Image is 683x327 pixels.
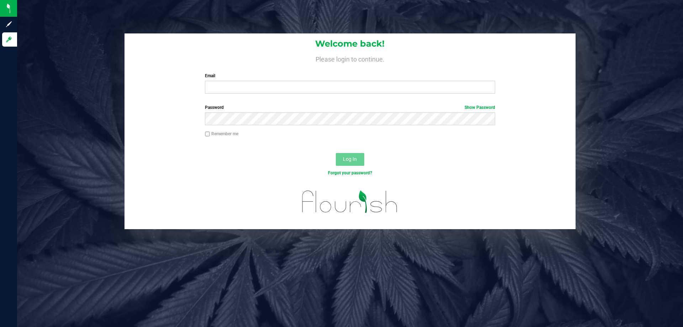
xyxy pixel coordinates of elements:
[205,73,495,79] label: Email
[125,54,576,63] h4: Please login to continue.
[205,131,238,137] label: Remember me
[205,105,224,110] span: Password
[343,156,357,162] span: Log In
[336,153,364,166] button: Log In
[5,21,12,28] inline-svg: Sign up
[293,184,406,220] img: flourish_logo.svg
[125,39,576,48] h1: Welcome back!
[328,170,372,175] a: Forgot your password?
[205,132,210,137] input: Remember me
[465,105,495,110] a: Show Password
[5,36,12,43] inline-svg: Log in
